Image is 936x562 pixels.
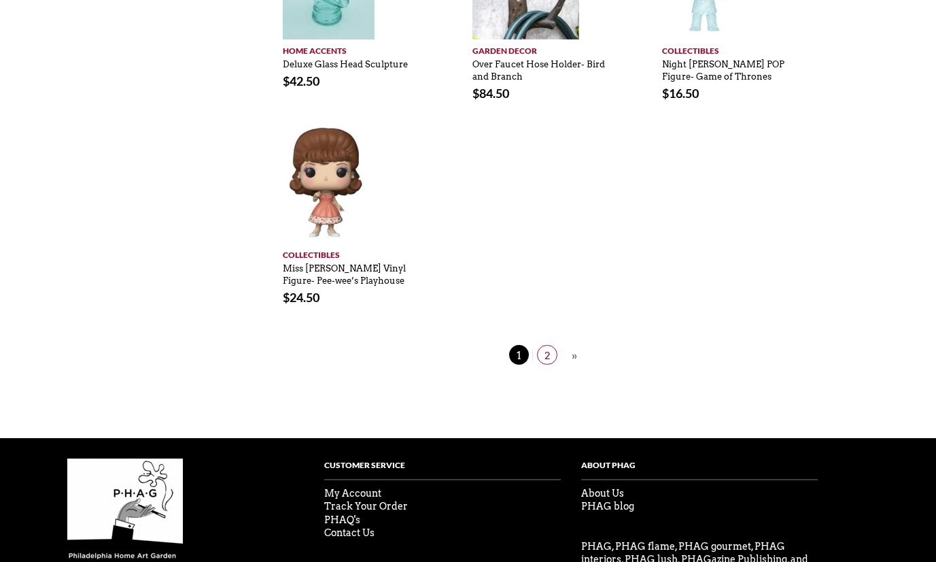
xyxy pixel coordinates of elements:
a: » [568,347,580,364]
h4: About PHag [581,459,818,480]
span: $ [283,290,290,305]
a: Home Accents [283,39,430,57]
h4: Customer Service [324,459,561,480]
bdi: 84.50 [472,86,509,101]
a: Contact Us [324,527,375,538]
a: 2 [532,349,561,362]
a: Track Your Order [324,501,408,512]
span: 2 [537,345,557,365]
bdi: 16.50 [662,86,699,101]
a: PHAQ's [324,514,360,525]
span: $ [662,86,669,101]
a: My Account [324,488,381,499]
bdi: 42.50 [283,73,319,88]
a: PHAG blog [581,501,634,512]
a: Collectibles [283,244,430,261]
span: 1 [509,345,529,365]
a: Over Faucet Hose Holder- Bird and Branch [472,52,605,82]
span: $ [472,86,479,101]
a: Collectibles [662,39,810,57]
span: $ [283,73,290,88]
a: Garden Decor [472,39,620,57]
a: Night [PERSON_NAME] POP Figure- Game of Thrones [662,52,784,82]
img: phag-logo-compressor.gif [67,459,183,561]
a: About Us [581,488,624,499]
a: Miss [PERSON_NAME] Vinyl Figure- Pee-wee’s Playhouse [283,257,406,286]
a: Deluxe Glass Head Sculpture [283,52,408,70]
bdi: 24.50 [283,290,319,305]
